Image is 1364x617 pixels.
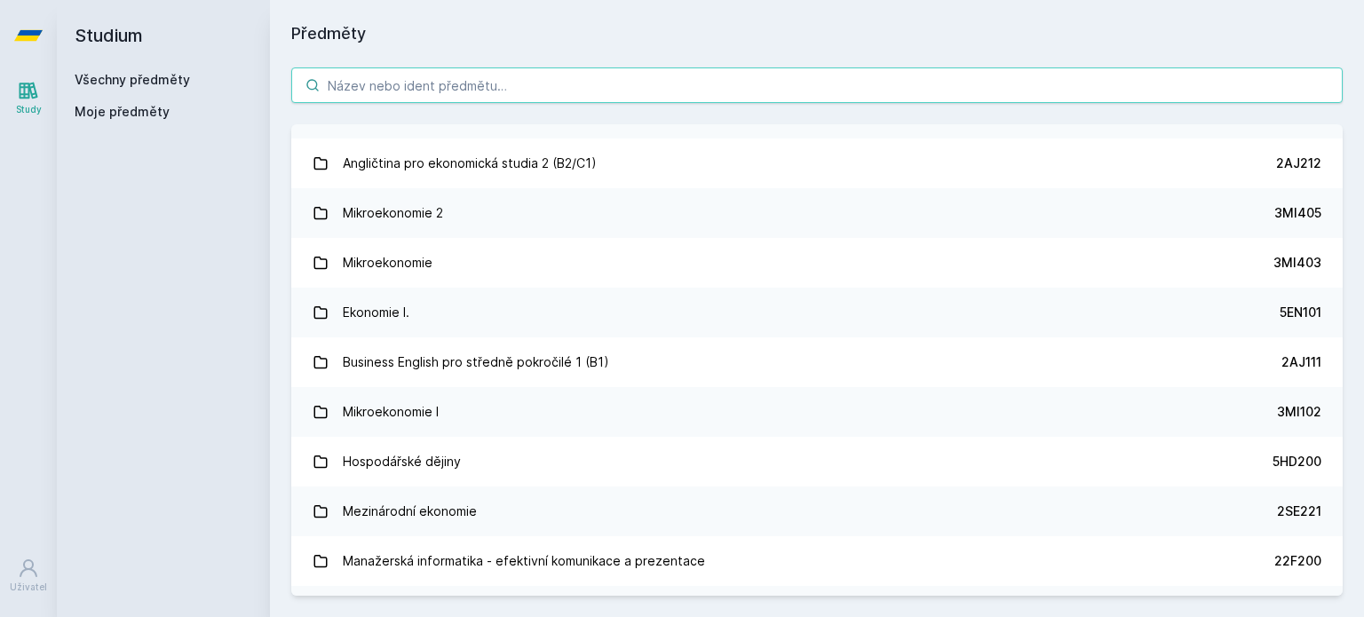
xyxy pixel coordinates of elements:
[343,444,461,479] div: Hospodářské dějiny
[10,581,47,594] div: Uživatel
[1274,204,1321,222] div: 3MI405
[1281,353,1321,371] div: 2AJ111
[75,103,170,121] span: Moje předměty
[291,21,1343,46] h1: Předměty
[1277,502,1321,520] div: 2SE221
[1280,304,1321,321] div: 5EN101
[75,72,190,87] a: Všechny předměty
[4,549,53,603] a: Uživatel
[291,288,1343,337] a: Ekonomie I. 5EN101
[291,337,1343,387] a: Business English pro středně pokročilé 1 (B1) 2AJ111
[1273,254,1321,272] div: 3MI403
[1274,552,1321,570] div: 22F200
[291,387,1343,437] a: Mikroekonomie I 3MI102
[291,437,1343,486] a: Hospodářské dějiny 5HD200
[343,494,477,529] div: Mezinárodní ekonomie
[1276,154,1321,172] div: 2AJ212
[291,67,1343,103] input: Název nebo ident předmětu…
[291,138,1343,188] a: Angličtina pro ekonomická studia 2 (B2/C1) 2AJ212
[291,536,1343,586] a: Manažerská informatika - efektivní komunikace a prezentace 22F200
[343,146,597,181] div: Angličtina pro ekonomická studia 2 (B2/C1)
[16,103,42,116] div: Study
[1277,403,1321,421] div: 3MI102
[291,238,1343,288] a: Mikroekonomie 3MI403
[343,344,609,380] div: Business English pro středně pokročilé 1 (B1)
[343,245,432,281] div: Mikroekonomie
[291,486,1343,536] a: Mezinárodní ekonomie 2SE221
[343,543,705,579] div: Manažerská informatika - efektivní komunikace a prezentace
[4,71,53,125] a: Study
[291,188,1343,238] a: Mikroekonomie 2 3MI405
[343,394,439,430] div: Mikroekonomie I
[343,195,443,231] div: Mikroekonomie 2
[343,295,409,330] div: Ekonomie I.
[1273,453,1321,471] div: 5HD200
